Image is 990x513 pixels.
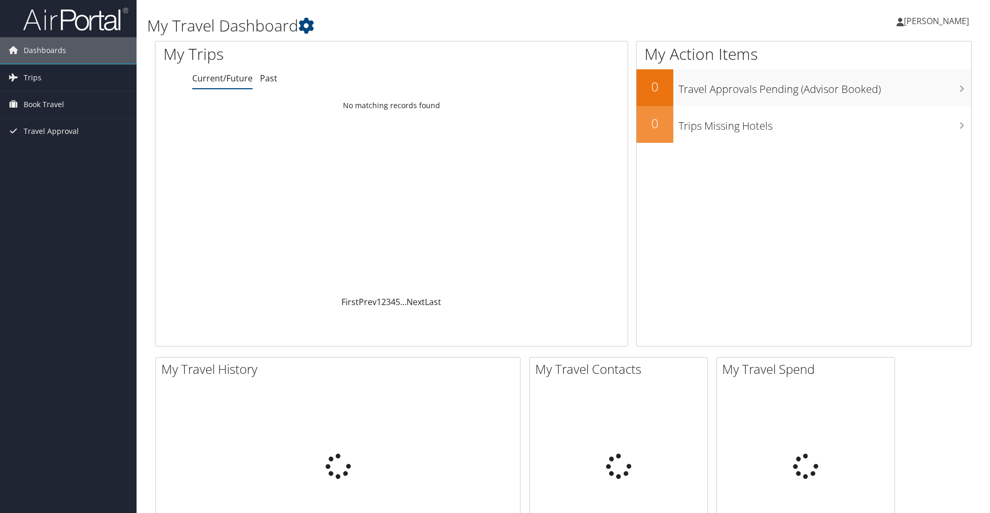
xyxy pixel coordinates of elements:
a: 0Travel Approvals Pending (Advisor Booked) [637,69,971,106]
a: Last [425,296,441,308]
a: 4 [391,296,395,308]
h2: 0 [637,78,673,96]
a: [PERSON_NAME] [897,5,979,37]
a: Past [260,72,277,84]
span: Book Travel [24,91,64,118]
h3: Trips Missing Hotels [679,113,971,133]
a: Next [407,296,425,308]
h1: My Action Items [637,43,971,65]
h2: My Travel Spend [722,360,894,378]
h1: My Travel Dashboard [147,15,702,37]
a: Current/Future [192,72,253,84]
h2: 0 [637,114,673,132]
a: 5 [395,296,400,308]
a: 2 [381,296,386,308]
a: Prev [359,296,377,308]
span: Trips [24,65,41,91]
h3: Travel Approvals Pending (Advisor Booked) [679,77,971,97]
h1: My Trips [163,43,423,65]
a: 3 [386,296,391,308]
h2: My Travel Contacts [535,360,707,378]
a: 0Trips Missing Hotels [637,106,971,143]
span: Dashboards [24,37,66,64]
h2: My Travel History [161,360,520,378]
span: [PERSON_NAME] [904,15,969,27]
span: Travel Approval [24,118,79,144]
a: First [341,296,359,308]
span: … [400,296,407,308]
a: 1 [377,296,381,308]
img: airportal-logo.png [23,7,128,32]
td: No matching records found [155,96,628,115]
